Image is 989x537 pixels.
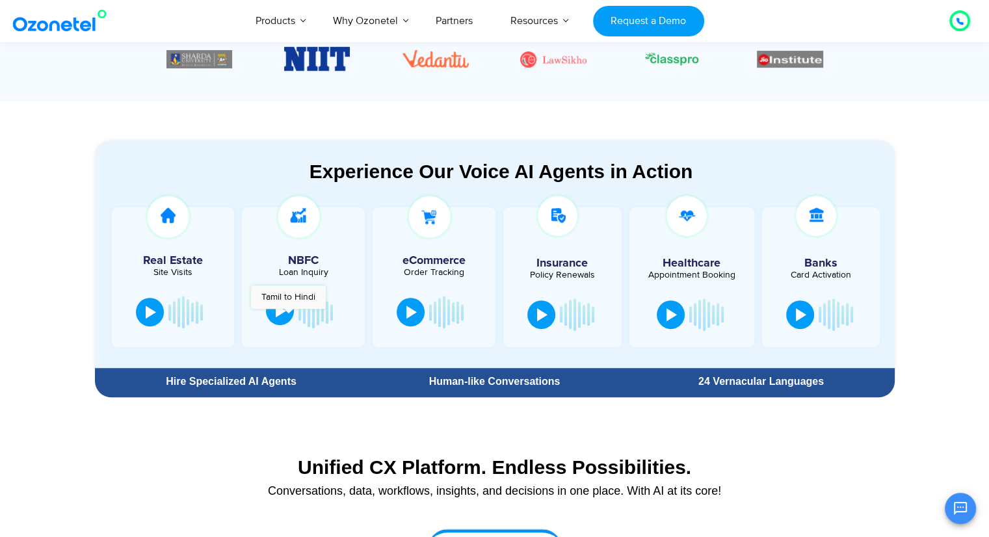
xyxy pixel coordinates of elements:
[520,51,587,68] div: 10 / 18
[248,268,358,277] div: Loan Inquiry
[166,45,823,73] div: Image Carousel
[284,47,350,71] img: Picture69.png
[118,268,228,277] div: Site Visits
[402,50,469,68] img: Picture70.png
[118,255,228,267] h5: Real Estate
[639,48,705,70] img: Picture72.png
[520,51,587,68] img: Picture71.png
[284,47,350,71] div: 8 / 18
[379,268,489,277] div: Order Tracking
[639,270,745,280] div: Appointment Booking
[367,376,621,387] div: Human-like Conversations
[101,376,362,387] div: Hire Specialized AI Agents
[639,257,745,269] h5: Healthcare
[379,255,489,267] h5: eCommerce
[108,160,895,183] div: Experience Our Voice AI Agents in Action
[510,270,615,280] div: Policy Renewals
[101,456,888,478] div: Unified CX Platform. Endless Possibilities.
[634,376,888,387] div: 24 Vernacular Languages
[510,257,615,269] h5: Insurance
[166,50,232,68] img: Picture68.png
[769,257,874,269] h5: Banks
[402,50,469,68] div: 9 / 18
[769,270,874,280] div: Card Activation
[945,493,976,524] button: Open chat
[166,50,232,68] div: 7 / 18
[248,255,358,267] h5: NBFC
[757,51,823,67] img: Picture73.png
[593,6,704,36] a: Request a Demo
[639,48,705,70] div: 11 / 18
[101,485,888,497] div: Conversations, data, workflows, insights, and decisions in one place. With AI at its core!
[757,51,823,68] div: 12 / 18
